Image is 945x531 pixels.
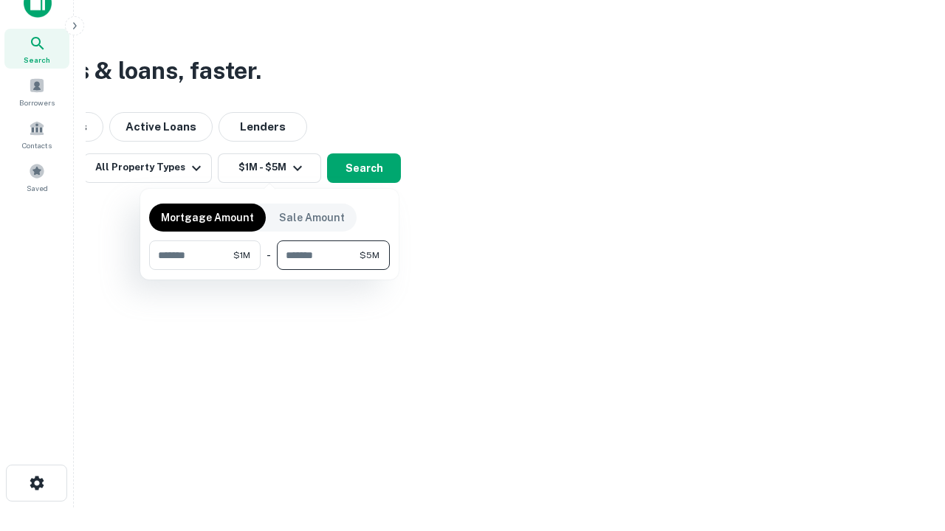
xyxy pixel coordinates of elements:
[267,240,271,270] div: -
[279,209,345,226] p: Sale Amount
[360,249,379,262] span: $5M
[871,413,945,484] iframe: Chat Widget
[233,249,250,262] span: $1M
[161,209,254,226] p: Mortgage Amount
